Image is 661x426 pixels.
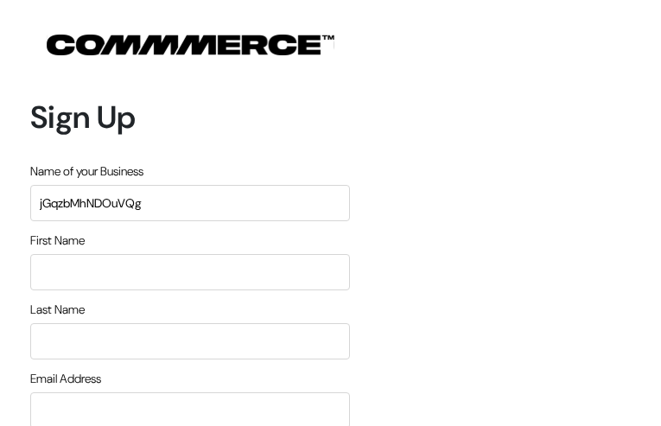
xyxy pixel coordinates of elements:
label: First Name [30,232,85,250]
label: Email Address [30,370,101,388]
label: Last Name [30,301,85,319]
img: COMMMERCE [47,35,334,55]
h1: Sign Up [30,99,350,136]
label: Name of your Business [30,162,143,181]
